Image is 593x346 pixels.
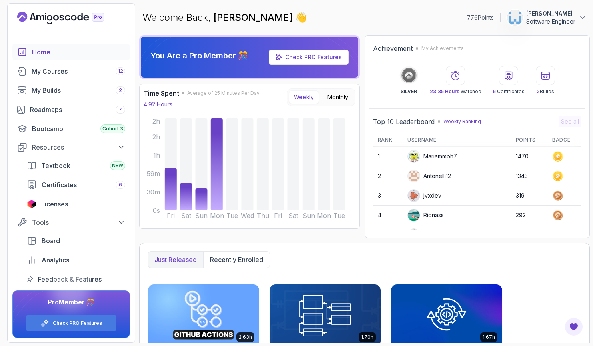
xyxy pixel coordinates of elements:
tspan: Fri [167,212,175,220]
p: SILVER [401,88,417,95]
button: Open Feedback Button [564,317,583,336]
img: default monster avatar [408,190,420,202]
p: Weekly Ranking [443,118,481,125]
span: 👋 [295,11,307,24]
td: 2 [373,166,403,186]
a: home [12,44,130,60]
a: courses [12,63,130,79]
td: 1 [373,147,403,166]
span: 7 [119,106,122,113]
span: Board [42,236,60,246]
img: default monster avatar [408,229,420,241]
div: Tools [32,218,125,227]
button: Just released [148,252,203,268]
span: Cohort 3 [102,126,123,132]
span: Analytics [42,255,69,265]
tspan: Tue [333,212,345,220]
span: 2 [537,88,540,94]
p: 1.67h [483,334,495,340]
a: certificates [22,177,130,193]
h2: Achievement [373,44,413,53]
a: roadmaps [12,102,130,118]
span: Average of 25 Minutes Per Day [187,90,260,96]
th: Badge [547,134,581,147]
img: jetbrains icon [27,200,36,208]
a: analytics [22,252,130,268]
div: My Builds [32,86,125,95]
tspan: 59m [147,170,160,178]
span: 12 [118,68,123,74]
p: 2.63h [239,334,252,340]
div: Resources [32,142,125,152]
tspan: Mon [317,212,331,220]
span: Licenses [41,199,68,209]
div: Rionass [407,209,444,222]
p: Just released [154,255,197,264]
span: 2 [119,87,122,94]
span: Certificates [42,180,77,190]
p: 776 Points [467,14,494,22]
td: 5 [373,225,403,245]
tspan: 2h [152,133,160,141]
a: textbook [22,158,130,174]
p: Builds [537,88,554,95]
tspan: Mon [210,212,224,220]
tspan: Sun [303,212,315,220]
p: Certificates [493,88,525,95]
p: My Achievements [421,45,464,52]
td: 1343 [511,166,548,186]
p: Software Engineer [526,18,575,26]
div: Mariammoh7 [407,150,457,163]
td: 3 [373,186,403,206]
h3: Time Spent [144,88,179,98]
div: ACompleteNoobSmoke [407,228,486,241]
a: Check PRO Features [53,320,102,326]
a: bootcamp [12,121,130,137]
tspan: 30m [147,188,160,196]
th: Username [403,134,511,147]
div: Roadmaps [30,105,125,114]
button: Monthly [322,90,353,104]
a: Landing page [17,12,123,24]
tspan: Sat [288,212,299,220]
tspan: Sat [181,212,192,220]
th: Points [511,134,548,147]
div: Bootcamp [32,124,125,134]
img: user profile image [408,209,420,221]
span: Textbook [41,161,70,170]
td: 319 [511,186,548,206]
span: NEW [112,162,123,169]
button: user profile image[PERSON_NAME]Software Engineer [507,10,587,26]
tspan: Sun [195,212,208,220]
div: Home [32,47,125,57]
tspan: 2h [152,118,160,125]
td: 292 [511,206,548,225]
img: user profile image [507,10,523,25]
p: 1.70h [361,334,373,340]
tspan: Thu [257,212,269,220]
a: Check PRO Features [285,54,342,60]
p: You Are a Pro Member 🎊 [150,50,248,61]
span: Feedback & Features [38,274,102,284]
div: Antonelli12 [407,170,451,182]
button: Recently enrolled [203,252,270,268]
p: [PERSON_NAME] [526,10,575,18]
button: Check PRO Features [26,315,117,331]
a: builds [12,82,130,98]
div: My Courses [32,66,125,76]
td: 4 [373,206,403,225]
a: licenses [22,196,130,212]
p: 4.92 Hours [144,100,172,108]
td: 219 [511,225,548,245]
tspan: Tue [226,212,238,220]
img: default monster avatar [408,150,420,162]
p: Recently enrolled [210,255,263,264]
button: Weekly [289,90,319,104]
td: 1470 [511,147,548,166]
button: Resources [12,140,130,154]
tspan: 1h [153,152,160,159]
a: board [22,233,130,249]
tspan: Wed [241,212,254,220]
h2: Top 10 Leaderboard [373,117,435,126]
button: Tools [12,215,130,230]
